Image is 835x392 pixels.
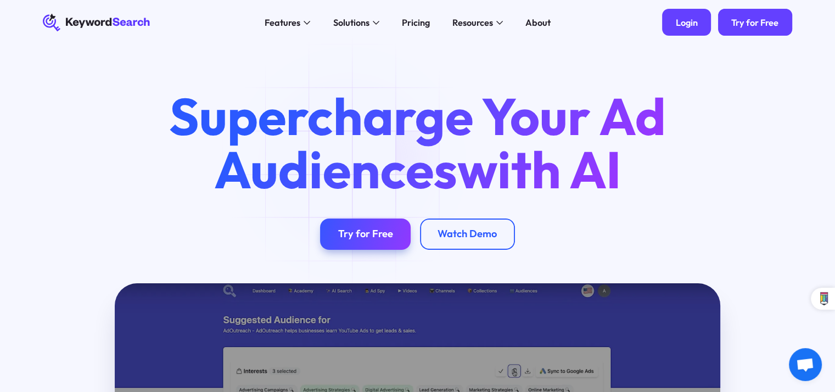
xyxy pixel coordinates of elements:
[662,9,711,36] a: Login
[148,89,686,196] h1: Supercharge Your Ad Audiences
[718,9,792,36] a: Try for Free
[402,16,430,30] div: Pricing
[320,219,411,250] a: Try for Free
[676,17,698,28] div: Login
[333,16,369,30] div: Solutions
[438,228,497,240] div: Watch Demo
[789,348,822,381] div: Ouvrir le chat
[731,17,778,28] div: Try for Free
[265,16,300,30] div: Features
[338,228,393,240] div: Try for Free
[452,16,492,30] div: Resources
[525,16,551,30] div: About
[518,14,557,32] a: About
[457,137,621,201] span: with AI
[395,14,436,32] a: Pricing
